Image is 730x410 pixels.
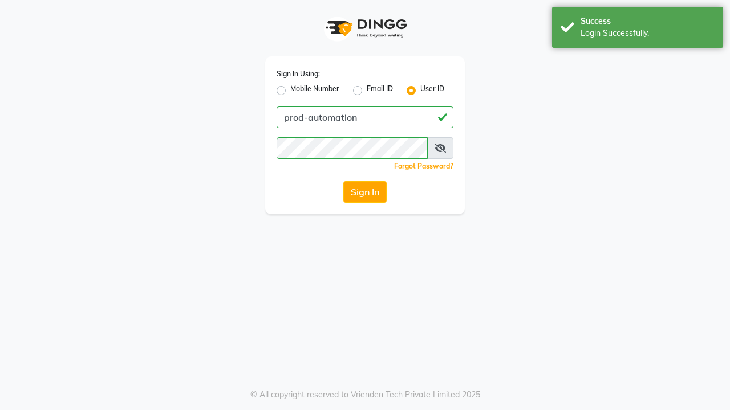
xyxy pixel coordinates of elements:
[277,106,453,128] input: Username
[581,15,715,27] div: Success
[367,84,393,97] label: Email ID
[394,162,453,170] a: Forgot Password?
[277,69,320,79] label: Sign In Using:
[581,27,715,39] div: Login Successfully.
[277,137,428,159] input: Username
[319,11,411,45] img: logo1.svg
[343,181,387,203] button: Sign In
[420,84,444,97] label: User ID
[290,84,339,97] label: Mobile Number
